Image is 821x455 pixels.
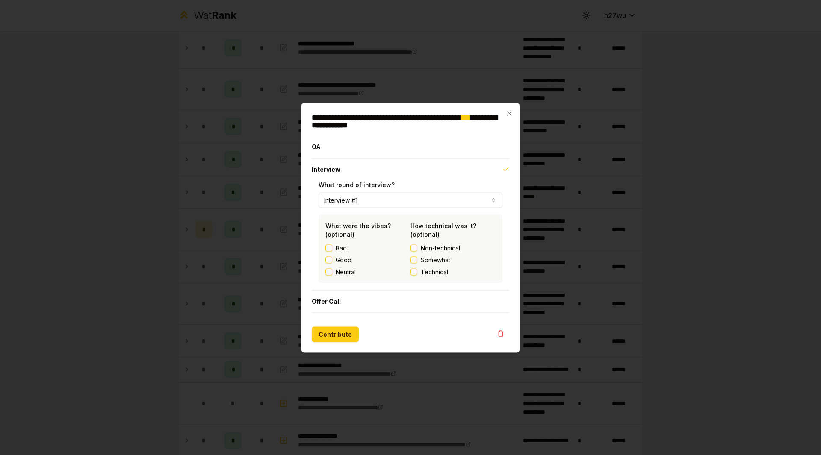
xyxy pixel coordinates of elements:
[410,222,476,238] label: How technical was it? (optional)
[319,181,395,188] label: What round of interview?
[421,255,450,264] span: Somewhat
[410,268,417,275] button: Technical
[336,244,347,252] label: Bad
[336,267,356,276] label: Neutral
[325,222,391,238] label: What were the vibes? (optional)
[410,256,417,263] button: Somewhat
[312,158,509,180] button: Interview
[312,326,359,342] button: Contribute
[312,135,509,158] button: OA
[336,255,351,264] label: Good
[312,180,509,290] div: Interview
[421,267,448,276] span: Technical
[421,244,460,252] span: Non-technical
[410,244,417,251] button: Non-technical
[312,290,509,312] button: Offer Call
